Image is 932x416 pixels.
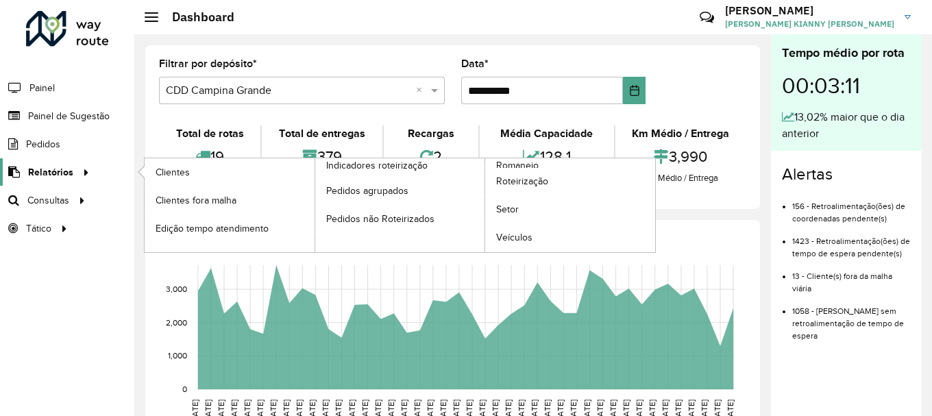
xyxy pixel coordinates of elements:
[496,158,539,173] span: Romaneio
[792,295,911,342] li: 1058 - [PERSON_NAME] sem retroalimentação de tempo de espera
[145,186,315,214] a: Clientes fora malha
[29,81,55,95] span: Painel
[483,142,610,171] div: 128,1
[416,82,428,99] span: Clear all
[315,177,485,204] a: Pedidos agrupados
[461,56,489,72] label: Data
[156,165,190,180] span: Clientes
[26,137,60,151] span: Pedidos
[623,77,646,104] button: Choose Date
[315,205,485,232] a: Pedidos não Roteirizados
[792,260,911,295] li: 13 - Cliente(s) fora da malha viária
[26,221,51,236] span: Tático
[782,62,911,109] div: 00:03:11
[28,109,110,123] span: Painel de Sugestão
[265,142,378,171] div: 379
[326,158,428,173] span: Indicadores roteirização
[27,193,69,208] span: Consultas
[145,158,315,186] a: Clientes
[326,184,408,198] span: Pedidos agrupados
[145,158,485,252] a: Indicadores roteirização
[182,384,187,393] text: 0
[158,10,234,25] h2: Dashboard
[496,230,532,245] span: Veículos
[619,125,743,142] div: Km Médio / Entrega
[387,125,475,142] div: Recargas
[692,3,722,32] a: Contato Rápido
[145,215,315,242] a: Edição tempo atendimento
[725,18,894,30] span: [PERSON_NAME] KIANNY [PERSON_NAME]
[326,212,434,226] span: Pedidos não Roteirizados
[156,193,236,208] span: Clientes fora malha
[28,165,73,180] span: Relatórios
[168,352,187,360] text: 1,000
[619,171,743,185] div: Km Médio / Entrega
[315,158,656,252] a: Romaneio
[387,142,475,171] div: 2
[485,196,655,223] a: Setor
[496,202,519,217] span: Setor
[782,44,911,62] div: Tempo médio por rota
[496,174,548,188] span: Roteirização
[782,109,911,142] div: 13,02% maior que o dia anterior
[792,225,911,260] li: 1423 - Retroalimentação(ões) de tempo de espera pendente(s)
[162,142,257,171] div: 19
[792,190,911,225] li: 156 - Retroalimentação(ões) de coordenadas pendente(s)
[725,4,894,17] h3: [PERSON_NAME]
[485,168,655,195] a: Roteirização
[485,224,655,252] a: Veículos
[782,164,911,184] h4: Alertas
[265,125,378,142] div: Total de entregas
[162,125,257,142] div: Total de rotas
[166,284,187,293] text: 3,000
[166,318,187,327] text: 2,000
[156,221,269,236] span: Edição tempo atendimento
[619,142,743,171] div: 3,990
[159,56,257,72] label: Filtrar por depósito
[483,125,610,142] div: Média Capacidade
